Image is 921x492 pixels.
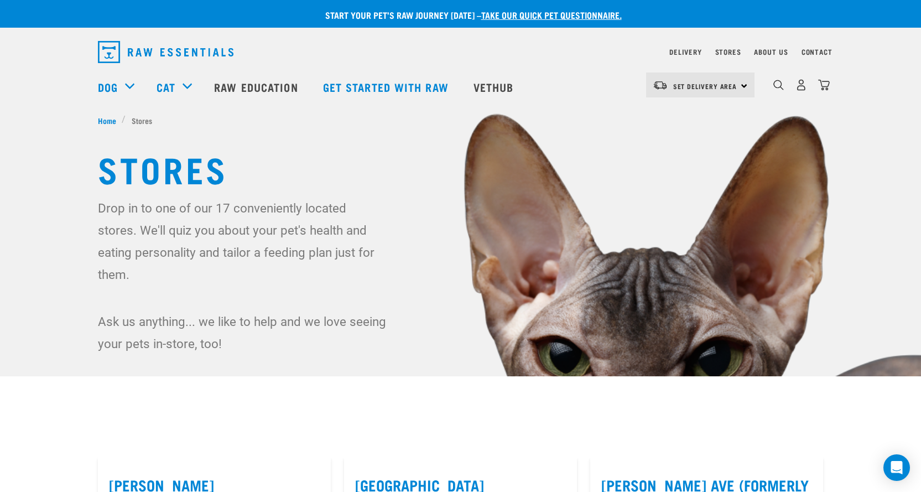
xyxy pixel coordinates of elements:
[98,115,122,126] a: Home
[98,115,116,126] span: Home
[98,310,388,355] p: Ask us anything... we like to help and we love seeing your pets in-store, too!
[773,80,784,90] img: home-icon-1@2x.png
[715,50,741,54] a: Stores
[98,197,388,286] p: Drop in to one of our 17 conveniently located stores. We'll quiz you about your pet's health and ...
[89,37,832,68] nav: dropdown navigation
[795,79,807,91] img: user.png
[203,65,311,109] a: Raw Education
[669,50,701,54] a: Delivery
[98,41,233,63] img: Raw Essentials Logo
[157,79,175,95] a: Cat
[802,50,832,54] a: Contact
[883,454,910,481] div: Open Intercom Messenger
[754,50,788,54] a: About Us
[481,12,622,17] a: take our quick pet questionnaire.
[462,65,528,109] a: Vethub
[98,115,824,126] nav: breadcrumbs
[653,80,668,90] img: van-moving.png
[673,84,737,88] span: Set Delivery Area
[98,79,118,95] a: Dog
[98,148,824,188] h1: Stores
[312,65,462,109] a: Get started with Raw
[818,79,830,91] img: home-icon@2x.png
